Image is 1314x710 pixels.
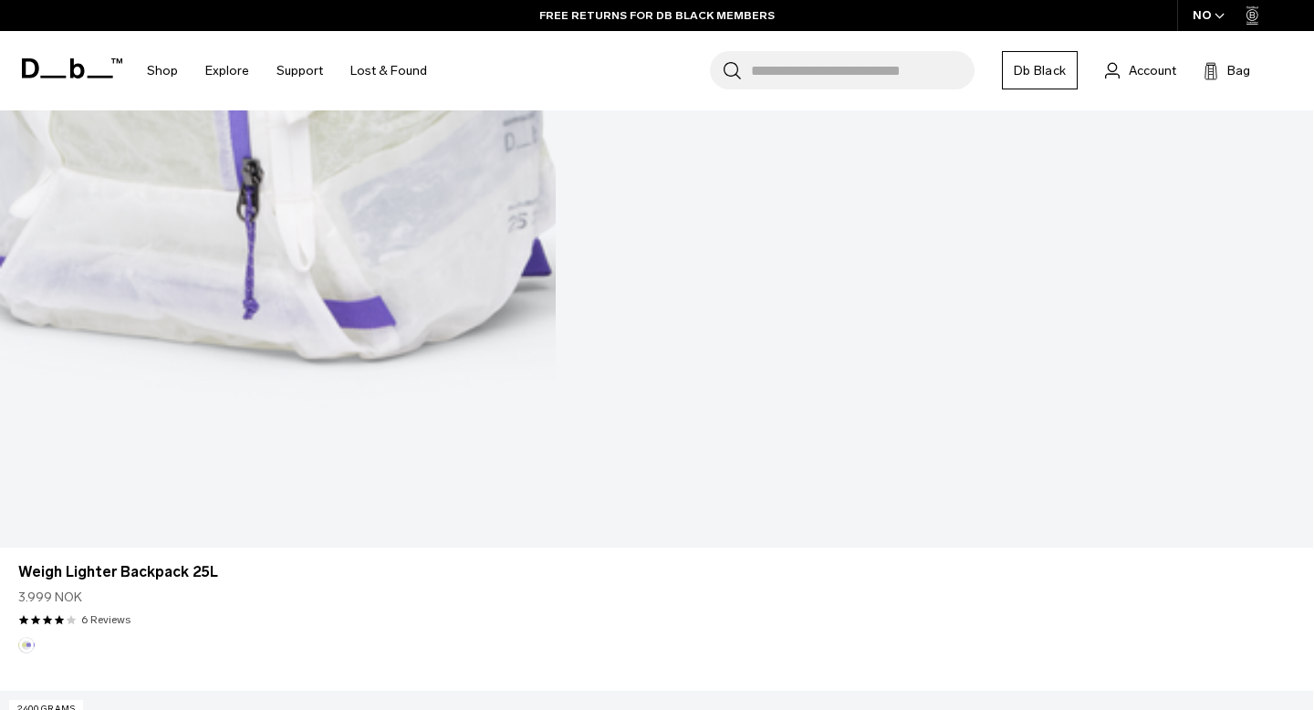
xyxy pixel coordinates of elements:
[133,31,441,110] nav: Main Navigation
[81,611,130,628] a: 6 reviews
[276,38,323,103] a: Support
[1204,59,1250,81] button: Bag
[18,561,1295,583] a: Weigh Lighter Backpack 25L
[1002,51,1078,89] a: Db Black
[147,38,178,103] a: Shop
[18,637,35,653] button: Aurora
[1227,61,1250,80] span: Bag
[1105,59,1176,81] a: Account
[350,38,427,103] a: Lost & Found
[1129,61,1176,80] span: Account
[539,7,775,24] a: FREE RETURNS FOR DB BLACK MEMBERS
[205,38,249,103] a: Explore
[18,588,82,607] span: 3.999 NOK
